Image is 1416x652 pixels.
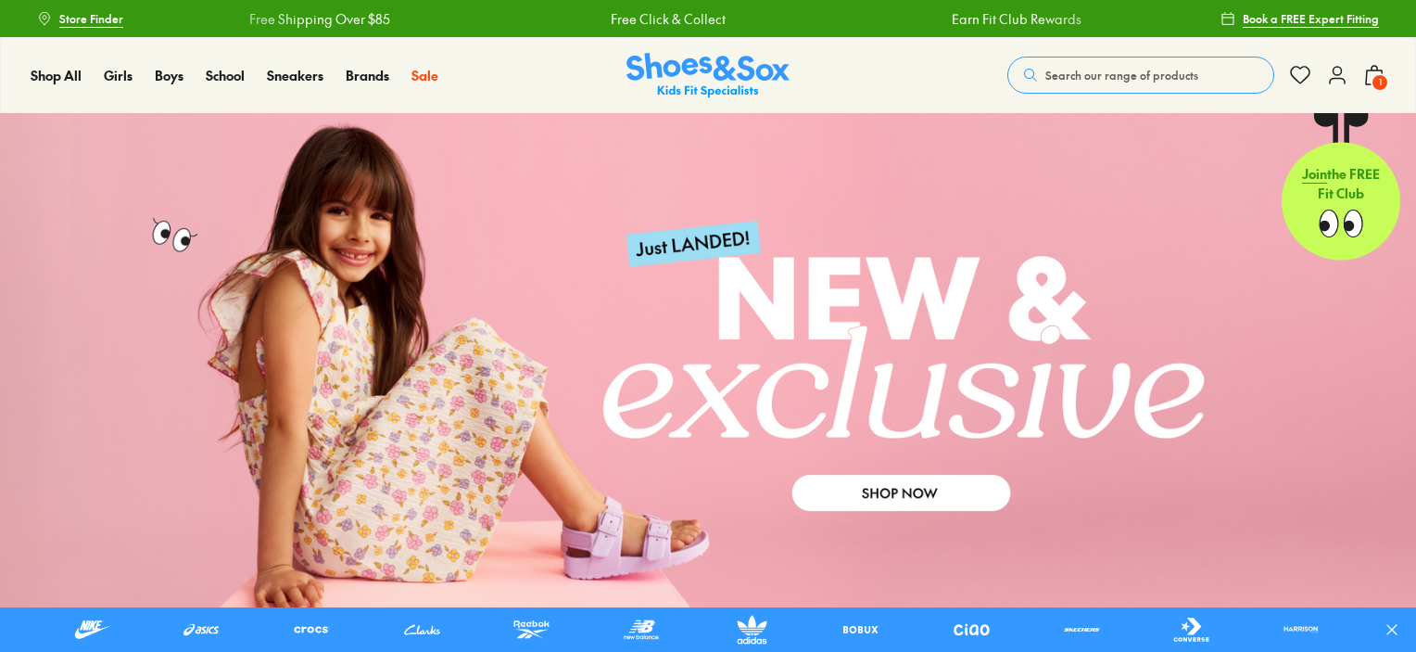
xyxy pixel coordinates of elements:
span: Join [1302,164,1327,183]
a: Girls [104,66,133,85]
p: the FREE Fit Club [1282,149,1400,218]
span: Sneakers [267,66,323,84]
span: School [206,66,245,84]
img: SNS_Logo_Responsive.svg [626,53,790,98]
a: School [206,66,245,85]
a: Brands [346,66,389,85]
a: Sneakers [267,66,323,85]
span: 1 [1371,73,1389,92]
a: Sale [411,66,438,85]
a: Shop All [31,66,82,85]
a: Earn Fit Club Rewards [951,9,1081,29]
button: Search our range of products [1007,57,1274,94]
span: Shop All [31,66,82,84]
a: Free Click & Collect [610,9,725,29]
span: Book a FREE Expert Fitting [1243,10,1379,27]
span: Boys [155,66,183,84]
span: Store Finder [59,10,123,27]
span: Search our range of products [1045,67,1198,83]
a: Book a FREE Expert Fitting [1220,2,1379,35]
a: Jointhe FREE Fit Club [1282,112,1400,261]
a: Boys [155,66,183,85]
a: Free Shipping Over $85 [248,9,389,29]
span: Sale [411,66,438,84]
a: Shoes & Sox [626,53,790,98]
a: Store Finder [37,2,123,35]
button: 1 [1363,55,1385,96]
span: Brands [346,66,389,84]
span: Girls [104,66,133,84]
